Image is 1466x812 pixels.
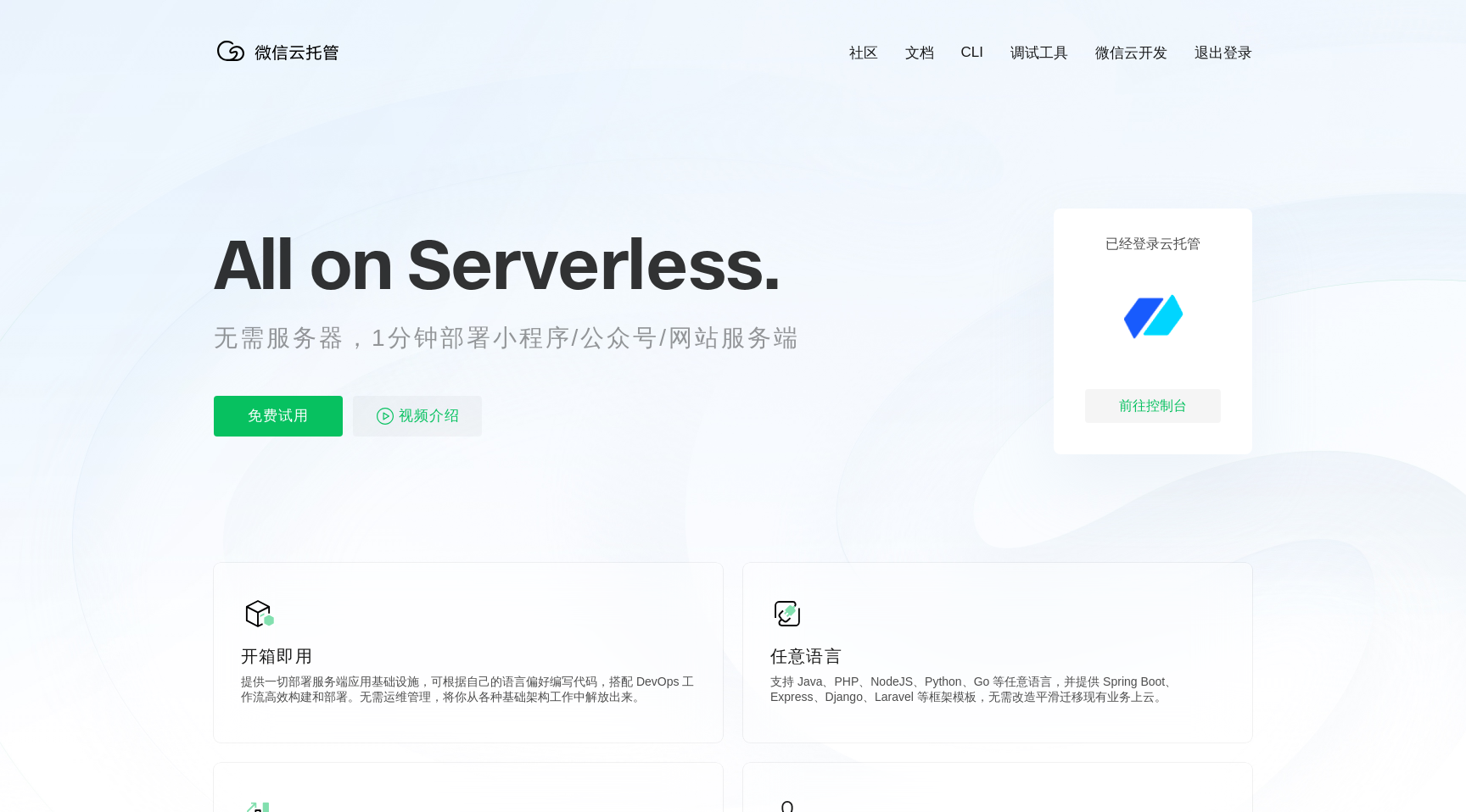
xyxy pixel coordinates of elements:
p: 已经登录云托管 [1105,236,1200,253]
span: Serverless. [407,221,780,306]
div: 前往控制台 [1085,389,1221,423]
p: 任意语言 [770,644,1225,668]
a: 微信云托管 [214,56,350,70]
a: 文档 [905,43,934,63]
p: 支持 Java、PHP、NodeJS、Python、Go 等任意语言，并提供 Spring Boot、Express、Django、Laravel 等框架模板，无需改造平滑迁移现有业务上云。 [770,675,1225,709]
img: video_play.svg [375,406,395,426]
p: 无需服务器，1分钟部署小程序/公众号/网站服务端 [214,321,831,355]
a: CLI [961,44,983,61]
p: 开箱即用 [241,644,696,668]
a: 微信云开发 [1095,43,1167,63]
a: 社区 [849,43,878,63]
img: 微信云托管 [214,34,350,68]
span: 视频介绍 [399,396,460,437]
span: All on [214,221,391,306]
p: 免费试用 [214,396,343,437]
a: 调试工具 [1010,43,1068,63]
p: 提供一切部署服务端应用基础设施，可根据自己的语言偏好编写代码，搭配 DevOps 工作流高效构建和部署。无需运维管理，将你从各种基础架构工作中解放出来。 [241,675,696,709]
a: 退出登录 [1195,43,1252,63]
